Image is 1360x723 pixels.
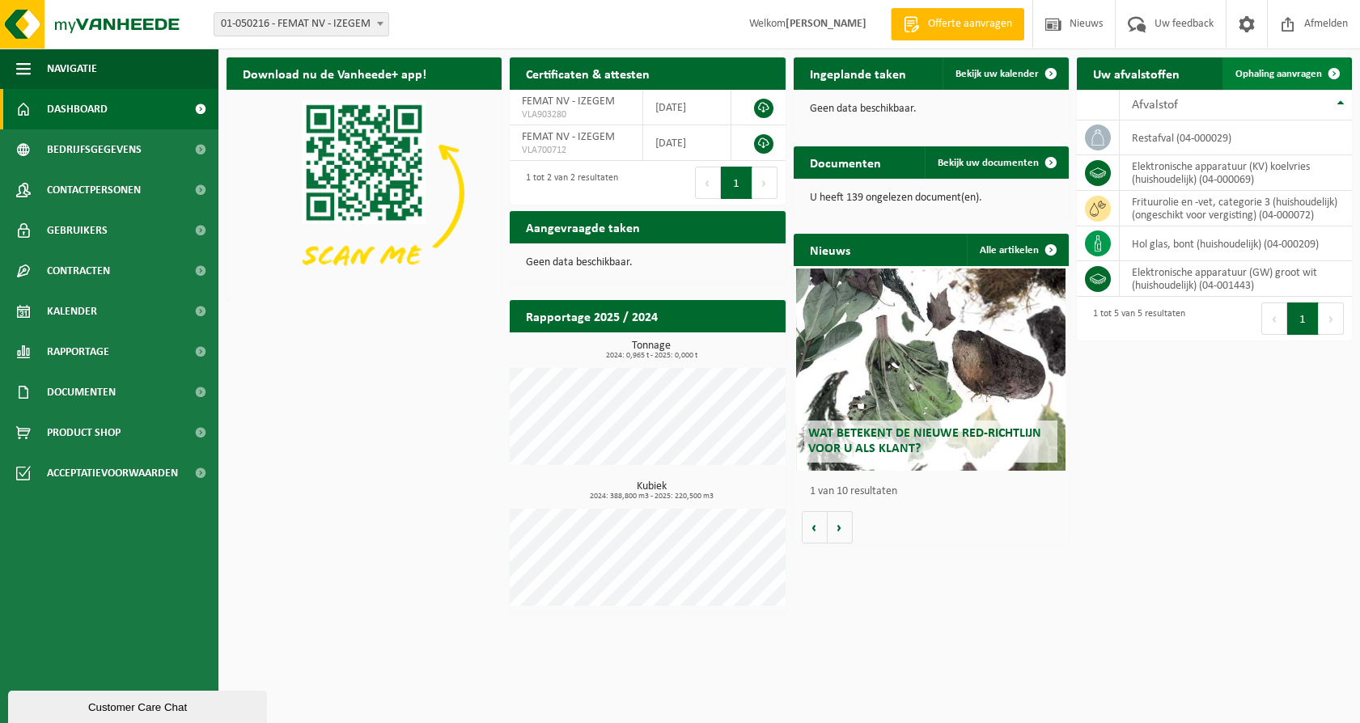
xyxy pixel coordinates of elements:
div: 1 tot 2 van 2 resultaten [518,165,618,201]
span: Ophaling aanvragen [1235,69,1322,79]
td: restafval (04-000029) [1120,120,1352,155]
h2: Uw afvalstoffen [1077,57,1196,89]
td: elektronische apparatuur (GW) groot wit (huishoudelijk) (04-001443) [1120,261,1352,297]
h3: Kubiek [518,481,785,501]
span: 01-050216 - FEMAT NV - IZEGEM [214,12,389,36]
p: Geen data beschikbaar. [526,257,769,268]
span: FEMAT NV - IZEGEM [522,131,615,143]
span: Bekijk uw kalender [955,69,1039,79]
span: VLA903280 [522,108,629,121]
button: Vorige [802,511,828,543]
span: 2024: 388,800 m3 - 2025: 220,500 m3 [518,493,785,501]
img: Download de VHEPlus App [227,90,502,296]
span: Navigatie [47,49,97,89]
span: Documenten [47,372,116,412]
h2: Rapportage 2025 / 2024 [510,300,674,332]
button: Next [752,167,777,199]
span: Contracten [47,251,110,291]
h2: Ingeplande taken [794,57,922,89]
span: Wat betekent de nieuwe RED-richtlijn voor u als klant? [808,427,1041,455]
span: Product Shop [47,412,121,453]
span: Bekijk uw documenten [938,158,1039,168]
button: Next [1319,302,1344,335]
td: [DATE] [643,125,731,161]
span: Dashboard [47,89,108,129]
a: Alle artikelen [967,234,1067,266]
p: Geen data beschikbaar. [810,104,1053,115]
button: 1 [1287,302,1319,335]
iframe: chat widget [8,687,270,723]
span: Offerte aanvragen [924,16,1016,32]
p: U heeft 139 ongelezen document(en). [810,192,1053,204]
a: Offerte aanvragen [891,8,1024,40]
td: hol glas, bont (huishoudelijk) (04-000209) [1120,226,1352,261]
span: Gebruikers [47,210,108,251]
td: [DATE] [643,90,731,125]
h2: Documenten [794,146,897,178]
a: Wat betekent de nieuwe RED-richtlijn voor u als klant? [796,268,1066,471]
span: Afvalstof [1132,99,1178,112]
p: 1 van 10 resultaten [810,486,1061,497]
span: Acceptatievoorwaarden [47,453,178,493]
button: Volgende [828,511,853,543]
span: FEMAT NV - IZEGEM [522,95,615,108]
h2: Certificaten & attesten [510,57,666,89]
h3: Tonnage [518,340,785,360]
span: VLA700712 [522,144,629,157]
h2: Download nu de Vanheede+ app! [227,57,443,89]
span: Bedrijfsgegevens [47,129,142,170]
button: Previous [695,167,721,199]
span: Kalender [47,291,97,332]
button: 1 [721,167,752,199]
button: Previous [1261,302,1287,335]
a: Ophaling aanvragen [1222,57,1350,90]
a: Bekijk rapportage [665,332,784,364]
td: elektronische apparatuur (KV) koelvries (huishoudelijk) (04-000069) [1120,155,1352,191]
a: Bekijk uw kalender [943,57,1067,90]
h2: Nieuws [794,234,866,265]
span: Rapportage [47,332,109,372]
td: frituurolie en -vet, categorie 3 (huishoudelijk) (ongeschikt voor vergisting) (04-000072) [1120,191,1352,226]
span: 2024: 0,965 t - 2025: 0,000 t [518,352,785,360]
span: Contactpersonen [47,170,141,210]
a: Bekijk uw documenten [925,146,1067,179]
div: 1 tot 5 van 5 resultaten [1085,301,1185,336]
strong: [PERSON_NAME] [786,18,866,30]
h2: Aangevraagde taken [510,211,656,243]
span: 01-050216 - FEMAT NV - IZEGEM [214,13,388,36]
